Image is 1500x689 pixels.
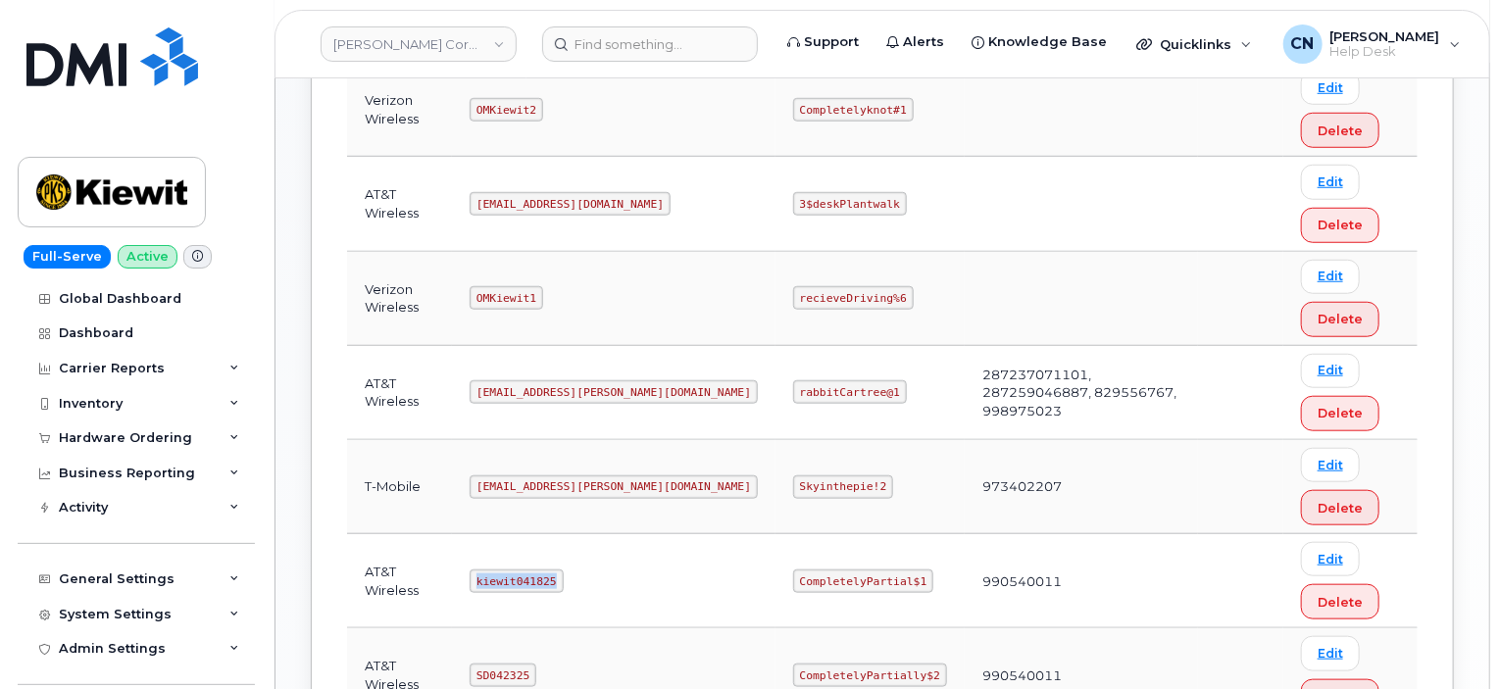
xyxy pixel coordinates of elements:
[873,23,958,62] a: Alerts
[347,252,452,346] td: Verizon Wireless
[1301,636,1360,670] a: Edit
[1291,32,1315,56] span: CN
[1301,396,1379,431] button: Delete
[804,32,859,52] span: Support
[470,664,536,687] code: SD042325
[1318,122,1363,140] span: Delete
[793,664,947,687] code: CompletelyPartially$2
[1330,44,1440,60] span: Help Desk
[470,475,758,499] code: [EMAIL_ADDRESS][PERSON_NAME][DOMAIN_NAME]
[958,23,1121,62] a: Knowledge Base
[347,63,452,157] td: Verizon Wireless
[470,192,671,216] code: [EMAIL_ADDRESS][DOMAIN_NAME]
[470,98,543,122] code: OMKiewit2
[1301,584,1379,619] button: Delete
[793,380,907,404] code: rabbitCartree@1
[774,23,873,62] a: Support
[1330,28,1440,44] span: [PERSON_NAME]
[1415,604,1485,674] iframe: Messenger Launcher
[1301,208,1379,243] button: Delete
[1160,36,1231,52] span: Quicklinks
[793,98,914,122] code: Completelyknot#1
[965,534,1198,628] td: 990540011
[1301,448,1360,482] a: Edit
[1301,71,1360,105] a: Edit
[470,380,758,404] code: [EMAIL_ADDRESS][PERSON_NAME][DOMAIN_NAME]
[1301,260,1360,294] a: Edit
[1301,490,1379,525] button: Delete
[793,475,893,499] code: Skyinthepie!2
[1318,310,1363,328] span: Delete
[793,569,933,593] code: CompletelyPartial$1
[1301,165,1360,199] a: Edit
[1318,499,1363,517] span: Delete
[347,440,452,534] td: T-Mobile
[1318,216,1363,234] span: Delete
[1123,25,1266,64] div: Quicklinks
[965,346,1198,440] td: 287237071101, 287259046887, 829556767, 998975023
[793,192,907,216] code: 3$deskPlantwalk
[470,286,543,310] code: OMKiewit1
[470,569,563,593] code: kiewit041825
[1301,542,1360,576] a: Edit
[347,534,452,628] td: AT&T Wireless
[988,32,1107,52] span: Knowledge Base
[965,440,1198,534] td: 973402207
[793,286,914,310] code: recieveDriving%6
[1301,113,1379,148] button: Delete
[542,26,758,62] input: Find something...
[1301,302,1379,337] button: Delete
[1318,593,1363,612] span: Delete
[347,346,452,440] td: AT&T Wireless
[1318,404,1363,422] span: Delete
[321,26,517,62] a: Kiewit Corporation
[1270,25,1475,64] div: Connor Nguyen
[903,32,944,52] span: Alerts
[1301,354,1360,388] a: Edit
[347,157,452,251] td: AT&T Wireless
